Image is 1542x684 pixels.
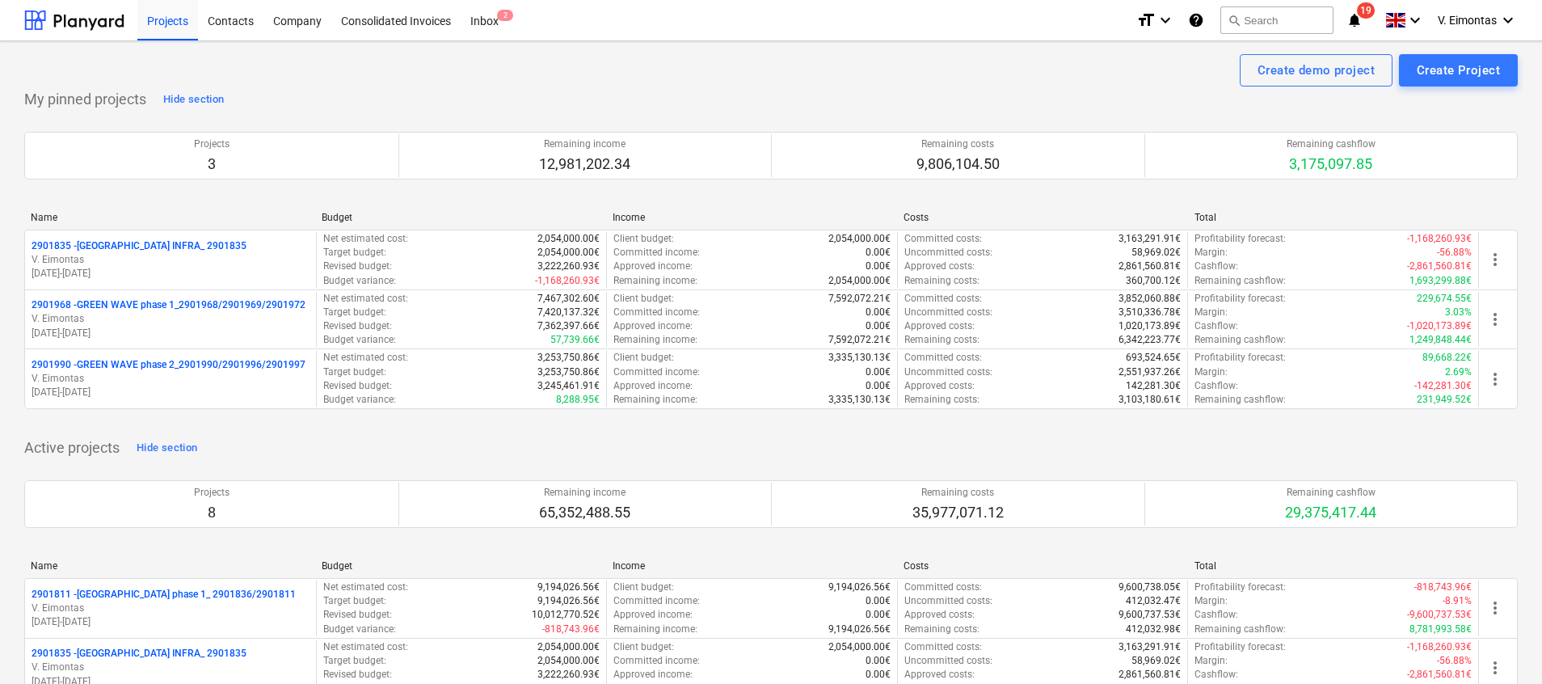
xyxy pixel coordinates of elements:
p: 9,600,737.53€ [1119,608,1181,622]
p: 3,103,180.61€ [1119,393,1181,407]
p: Cashflow : [1194,260,1238,273]
div: Total [1194,560,1472,572]
p: [DATE] - [DATE] [32,267,310,281]
p: Cashflow : [1194,379,1238,393]
p: -818,743.96€ [542,623,600,636]
p: -818,743.96€ [1414,581,1472,594]
p: 2,054,000.00€ [537,654,600,668]
span: 2 [497,10,513,21]
p: -56.88% [1437,654,1472,668]
div: Create demo project [1258,60,1375,81]
p: 3,253,750.86€ [537,351,600,365]
p: Net estimated cost : [323,232,408,246]
p: 6,342,223.77€ [1119,333,1181,347]
p: Revised budget : [323,379,392,393]
p: Cashflow : [1194,319,1238,333]
p: 1,693,299.88€ [1409,274,1472,288]
p: V. Eimontas [32,312,310,326]
p: 360,700.12€ [1126,274,1181,288]
p: Remaining costs : [904,623,980,636]
div: Income [613,212,891,223]
p: Remaining income : [613,274,697,288]
p: Active projects [24,438,120,458]
p: 2,054,000.00€ [537,640,600,654]
div: Costs [904,212,1182,223]
p: Committed costs : [904,640,982,654]
p: Committed income : [613,594,700,608]
p: Client budget : [613,232,674,246]
p: 29,375,417.44 [1285,503,1376,522]
div: Create Project [1417,60,1500,81]
p: Approved income : [613,319,693,333]
p: -1,168,260.93€ [1407,232,1472,246]
p: 7,467,302.60€ [537,292,600,306]
p: [DATE] - [DATE] [32,615,310,629]
p: Uncommitted costs : [904,594,992,608]
p: 2.69% [1445,365,1472,379]
p: Client budget : [613,351,674,365]
p: Margin : [1194,365,1228,379]
p: 9,806,104.50 [916,154,1000,174]
p: 8,288.95€ [556,393,600,407]
p: 3,335,130.13€ [828,351,891,365]
p: 1,020,173.89€ [1119,319,1181,333]
p: 3,335,130.13€ [828,393,891,407]
p: Remaining income [539,486,630,500]
div: 2901835 -[GEOGRAPHIC_DATA] INFRA_ 2901835V. Eimontas[DATE]-[DATE] [32,239,310,281]
p: V. Eimontas [32,372,310,386]
p: 58,969.02€ [1131,246,1181,260]
p: Budget variance : [323,623,396,636]
p: 0.00€ [866,246,891,260]
p: 2,054,000.00€ [828,232,891,246]
p: -56.88% [1437,246,1472,260]
p: 229,674.55€ [1417,292,1472,306]
p: 3.03% [1445,306,1472,319]
p: Committed costs : [904,351,982,365]
p: Budget variance : [323,393,396,407]
p: Target budget : [323,306,386,319]
p: Target budget : [323,654,386,668]
p: Committed costs : [904,292,982,306]
p: 412,032.98€ [1126,623,1181,636]
p: 0.00€ [866,654,891,668]
p: Approved income : [613,608,693,622]
p: -8.91% [1443,594,1472,608]
p: 3,175,097.85 [1287,154,1376,174]
p: 2901990 - GREEN WAVE phase 2_2901990/2901996/2901997 [32,358,305,372]
p: 7,362,397.66€ [537,319,600,333]
button: Hide section [159,87,228,112]
p: Net estimated cost : [323,640,408,654]
p: 2,054,000.00€ [537,246,600,260]
p: V. Eimontas [32,661,310,674]
p: 2,054,000.00€ [828,274,891,288]
p: 2901835 - [GEOGRAPHIC_DATA] INFRA_ 2901835 [32,647,246,661]
p: 65,352,488.55 [539,503,630,522]
p: 3,222,260.93€ [537,668,600,682]
p: Revised budget : [323,260,392,273]
p: 2901968 - GREEN WAVE phase 1_2901968/2901969/2901972 [32,298,305,312]
p: 12,981,202.34 [539,154,630,174]
p: 35,977,071.12 [912,503,1004,522]
p: Budget variance : [323,333,396,347]
p: 9,194,026.56€ [537,594,600,608]
p: Remaining cashflow : [1194,274,1286,288]
p: Remaining costs [912,486,1004,500]
p: 7,592,072.21€ [828,333,891,347]
p: Committed income : [613,246,700,260]
p: 2901811 - [GEOGRAPHIC_DATA] phase 1_ 2901836/2901811 [32,588,296,602]
p: 3,245,461.91€ [537,379,600,393]
span: more_vert [1485,369,1505,389]
p: Target budget : [323,594,386,608]
p: 0.00€ [866,608,891,622]
p: Uncommitted costs : [904,365,992,379]
p: V. Eimontas [32,602,310,615]
p: 0.00€ [866,260,891,273]
p: 0.00€ [866,319,891,333]
p: -142,281.30€ [1414,379,1472,393]
p: Client budget : [613,640,674,654]
p: 9,600,738.05€ [1119,581,1181,594]
p: Margin : [1194,246,1228,260]
p: 3,163,291.91€ [1119,640,1181,654]
p: Committed income : [613,306,700,319]
p: 89,668.22€ [1422,351,1472,365]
